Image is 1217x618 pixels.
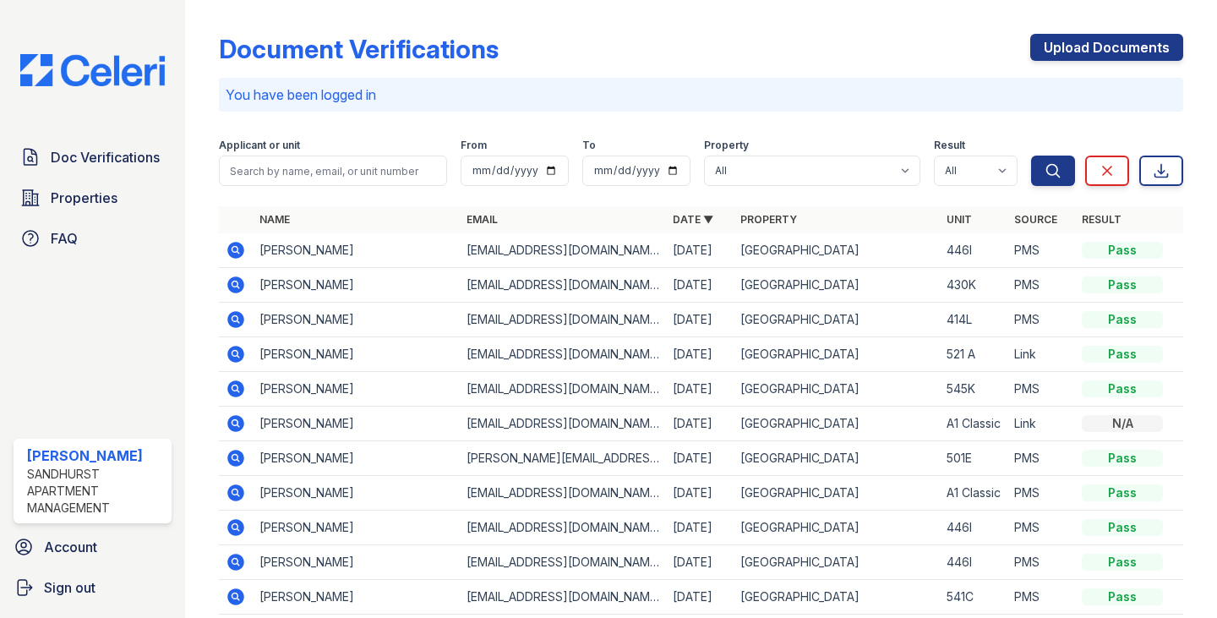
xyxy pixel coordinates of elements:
a: Upload Documents [1030,34,1183,61]
td: [DATE] [666,233,734,268]
td: [EMAIL_ADDRESS][DOMAIN_NAME] [460,476,666,511]
div: Pass [1082,380,1163,397]
td: [GEOGRAPHIC_DATA] [734,268,940,303]
td: [DATE] [666,511,734,545]
td: PMS [1007,233,1075,268]
input: Search by name, email, or unit number [219,156,447,186]
td: A1 Classic [940,407,1007,441]
a: Email [467,213,498,226]
div: Pass [1082,450,1163,467]
p: You have been logged in [226,85,1176,105]
td: [GEOGRAPHIC_DATA] [734,303,940,337]
span: Properties [51,188,117,208]
td: [DATE] [666,303,734,337]
td: 446I [940,233,1007,268]
td: [EMAIL_ADDRESS][DOMAIN_NAME] [460,545,666,580]
td: [DATE] [666,441,734,476]
td: [DATE] [666,372,734,407]
td: [PERSON_NAME] [253,268,459,303]
td: 545K [940,372,1007,407]
td: [PERSON_NAME] [253,337,459,372]
td: [PERSON_NAME] [253,303,459,337]
td: [GEOGRAPHIC_DATA] [734,407,940,441]
td: [PERSON_NAME] [253,476,459,511]
div: Pass [1082,519,1163,536]
a: Source [1014,213,1057,226]
td: PMS [1007,511,1075,545]
td: PMS [1007,303,1075,337]
a: Account [7,530,178,564]
label: Applicant or unit [219,139,300,152]
td: [EMAIL_ADDRESS][DOMAIN_NAME] [460,372,666,407]
a: FAQ [14,221,172,255]
td: [GEOGRAPHIC_DATA] [734,233,940,268]
div: Sandhurst Apartment Management [27,466,165,517]
td: [EMAIL_ADDRESS][DOMAIN_NAME] [460,303,666,337]
div: Pass [1082,554,1163,571]
div: [PERSON_NAME] [27,446,165,466]
td: [PERSON_NAME] [253,545,459,580]
td: [DATE] [666,580,734,615]
td: [EMAIL_ADDRESS][DOMAIN_NAME] [460,407,666,441]
td: [EMAIL_ADDRESS][DOMAIN_NAME] [460,233,666,268]
td: [EMAIL_ADDRESS][DOMAIN_NAME] [460,337,666,372]
td: Link [1007,337,1075,372]
a: Name [259,213,290,226]
td: [GEOGRAPHIC_DATA] [734,337,940,372]
td: 414L [940,303,1007,337]
td: PMS [1007,441,1075,476]
div: Pass [1082,311,1163,328]
td: [EMAIL_ADDRESS][DOMAIN_NAME] [460,580,666,615]
td: [GEOGRAPHIC_DATA] [734,441,940,476]
td: [DATE] [666,545,734,580]
div: Pass [1082,242,1163,259]
td: [GEOGRAPHIC_DATA] [734,511,940,545]
div: Pass [1082,346,1163,363]
td: [PERSON_NAME][EMAIL_ADDRESS][DOMAIN_NAME] [460,441,666,476]
a: Doc Verifications [14,140,172,174]
td: [PERSON_NAME] [253,372,459,407]
div: N/A [1082,415,1163,432]
td: [GEOGRAPHIC_DATA] [734,545,940,580]
td: PMS [1007,545,1075,580]
span: FAQ [51,228,78,249]
td: [PERSON_NAME] [253,407,459,441]
td: PMS [1007,268,1075,303]
label: Property [704,139,749,152]
div: Pass [1082,484,1163,501]
span: Doc Verifications [51,147,160,167]
td: 430K [940,268,1007,303]
td: [GEOGRAPHIC_DATA] [734,372,940,407]
td: [DATE] [666,337,734,372]
td: [GEOGRAPHIC_DATA] [734,580,940,615]
td: [EMAIL_ADDRESS][DOMAIN_NAME] [460,268,666,303]
td: 501E [940,441,1007,476]
td: [EMAIL_ADDRESS][DOMAIN_NAME] [460,511,666,545]
td: [DATE] [666,476,734,511]
td: [PERSON_NAME] [253,441,459,476]
td: [PERSON_NAME] [253,511,459,545]
label: From [461,139,487,152]
td: [GEOGRAPHIC_DATA] [734,476,940,511]
a: Property [740,213,797,226]
a: Date ▼ [673,213,713,226]
div: Pass [1082,276,1163,293]
td: [PERSON_NAME] [253,580,459,615]
td: 446I [940,511,1007,545]
label: To [582,139,596,152]
span: Account [44,537,97,557]
span: Sign out [44,577,96,598]
td: [DATE] [666,407,734,441]
img: CE_Logo_Blue-a8612792a0a2168367f1c8372b55b34899dd931a85d93a1a3d3e32e68fde9ad4.png [7,54,178,86]
a: Properties [14,181,172,215]
a: Result [1082,213,1121,226]
div: Pass [1082,588,1163,605]
td: PMS [1007,580,1075,615]
a: Unit [947,213,972,226]
td: 446I [940,545,1007,580]
td: A1 Classic [940,476,1007,511]
td: [DATE] [666,268,734,303]
td: 541C [940,580,1007,615]
td: 521 A [940,337,1007,372]
td: PMS [1007,372,1075,407]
